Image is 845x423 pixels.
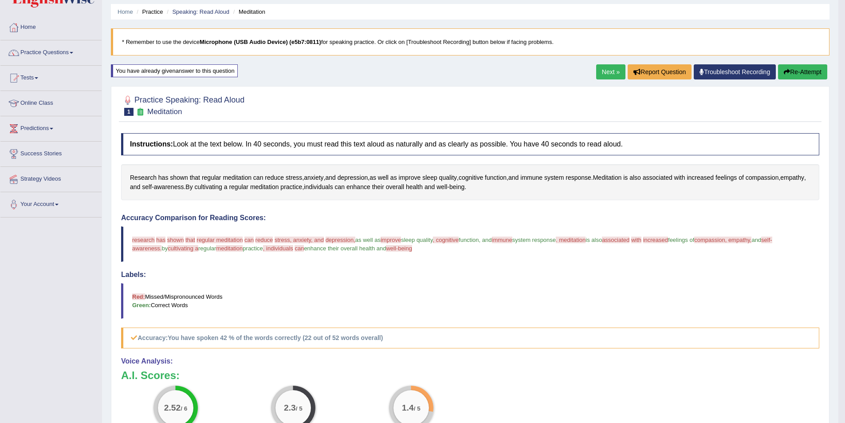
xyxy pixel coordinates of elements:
[195,182,222,192] span: Click to see word definition
[295,245,304,252] span: can
[715,173,737,182] span: Click to see word definition
[0,66,102,88] a: Tests
[0,167,102,189] a: Strategy Videos
[544,173,564,182] span: Click to see word definition
[0,142,102,164] a: Success Stories
[381,237,401,243] span: improve
[185,182,193,192] span: Click to see word definition
[338,173,368,182] span: Click to see word definition
[449,182,464,192] span: Click to see word definition
[593,173,622,182] span: Click to see word definition
[436,182,447,192] span: Click to see word definition
[111,28,829,55] blockquote: * Remember to use the device for speaking practice. Or click on [Troubleshoot Recording] button b...
[399,173,421,182] span: Click to see word definition
[130,182,140,192] span: Click to see word definition
[479,237,481,243] span: ,
[158,173,169,182] span: Click to see word definition
[134,8,163,16] li: Practice
[121,164,819,200] div: , , , , , . , , - . , - .
[326,237,355,243] span: depression,
[482,237,492,243] span: and
[286,173,302,182] span: Click to see word definition
[243,245,263,252] span: practice
[751,237,761,243] span: and
[459,173,483,182] span: Click to see word definition
[168,334,383,341] b: You have spoken 42 % of the words correctly (22 out of 52 words overall)
[346,182,370,192] span: Click to see word definition
[167,237,184,243] span: shown
[746,173,779,182] span: Click to see word definition
[422,173,437,182] span: Click to see word definition
[424,182,435,192] span: Click to see word definition
[118,8,133,15] a: Home
[216,245,243,252] span: meditation
[121,214,819,222] h4: Accuracy Comparison for Reading Scores:
[386,182,404,192] span: Click to see word definition
[335,182,345,192] span: Click to see word definition
[304,245,386,252] span: enhance their overall health and
[111,64,238,77] div: You have already given answer to this question
[687,173,714,182] span: Click to see word definition
[485,173,507,182] span: Click to see word definition
[378,173,389,182] span: Click to see word definition
[739,173,744,182] span: Click to see word definition
[694,64,776,79] a: Troubleshoot Recording
[164,403,181,413] big: 2.52
[629,173,641,182] span: Click to see word definition
[0,91,102,113] a: Online Class
[132,302,151,308] b: Green:
[132,293,145,300] b: Red:
[202,173,221,182] span: Click to see word definition
[694,237,751,243] span: compassion, empathy,
[459,237,479,243] span: function
[130,173,157,182] span: Click to see word definition
[596,64,625,79] a: Next »
[304,173,323,182] span: Click to see word definition
[161,245,168,252] span: by
[0,15,102,37] a: Home
[628,64,692,79] button: Report Question
[643,237,668,243] span: increased
[253,173,263,182] span: Click to see word definition
[0,116,102,138] a: Predictions
[778,64,827,79] button: Re-Attempt
[263,245,293,252] span: , individuals
[229,182,248,192] span: Click to see word definition
[643,173,672,182] span: Click to see word definition
[304,182,333,192] span: Click to see word definition
[223,173,252,182] span: Click to see word definition
[244,237,254,243] span: can
[198,245,216,252] span: regular
[190,173,200,182] span: Click to see word definition
[172,8,229,15] a: Speaking: Read Aloud
[631,237,641,243] span: with
[121,133,819,155] h4: Look at the text below. In 40 seconds, you must read this text aloud as naturally and as clearly ...
[121,357,819,365] h4: Voice Analysis:
[136,108,145,116] small: Exam occurring question
[492,237,512,243] span: immune
[280,182,302,192] span: Click to see word definition
[255,237,273,243] span: reduce
[556,237,586,243] span: . meditation
[154,182,184,192] span: Click to see word definition
[142,182,152,192] span: Click to see word definition
[390,173,397,182] span: Click to see word definition
[147,107,182,116] small: Meditation
[185,237,195,243] span: that
[231,8,265,16] li: Meditation
[780,173,804,182] span: Click to see word definition
[566,173,591,182] span: Click to see word definition
[132,237,155,243] span: research
[439,173,457,182] span: Click to see word definition
[512,237,556,243] span: system response
[402,403,414,413] big: 1.4
[369,173,376,182] span: Click to see word definition
[265,173,284,182] span: Click to see word definition
[121,369,180,381] b: A.I. Scores:
[275,237,324,243] span: stress, anxiety, and
[623,173,628,182] span: Click to see word definition
[508,173,519,182] span: Click to see word definition
[0,40,102,63] a: Practice Questions
[586,237,602,243] span: is also
[284,403,296,413] big: 2.3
